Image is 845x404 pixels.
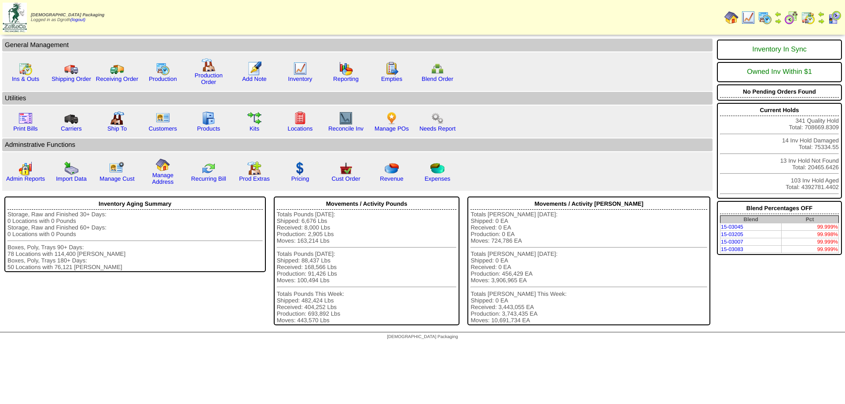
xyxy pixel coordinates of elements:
[18,111,33,125] img: invoice2.gif
[18,62,33,76] img: calendarinout.gif
[422,76,453,82] a: Blend Order
[156,62,170,76] img: calendarprod.gif
[781,216,838,223] th: Pct
[2,39,713,51] td: General Management
[425,175,451,182] a: Expenses
[107,125,127,132] a: Ship To
[99,175,134,182] a: Manage Cust
[385,111,399,125] img: po.png
[64,161,78,175] img: import.gif
[801,11,815,25] img: calendarinout.gif
[202,161,216,175] img: reconcile.gif
[781,238,838,246] td: 99.999%
[70,18,85,22] a: (logout)
[721,246,743,252] a: 15-03083
[109,161,125,175] img: managecust.png
[430,161,445,175] img: pie_chart2.png
[197,125,220,132] a: Products
[331,175,360,182] a: Cust Order
[385,161,399,175] img: pie_chart.png
[724,11,738,25] img: home.gif
[51,76,91,82] a: Shipping Order
[328,125,364,132] a: Reconcile Inv
[149,125,177,132] a: Customers
[96,76,138,82] a: Receiving Order
[775,11,782,18] img: arrowleft.gif
[721,239,743,245] a: 15-03007
[287,125,312,132] a: Locations
[375,125,409,132] a: Manage POs
[430,62,445,76] img: network.png
[202,111,216,125] img: cabinet.gif
[2,138,713,151] td: Adminstrative Functions
[156,158,170,172] img: home.gif
[339,62,353,76] img: graph.gif
[721,231,743,237] a: 15-03205
[250,125,259,132] a: Kits
[288,76,312,82] a: Inventory
[293,62,307,76] img: line_graph.gif
[239,175,270,182] a: Prod Extras
[110,62,124,76] img: truck2.gif
[775,18,782,25] img: arrowright.gif
[64,111,78,125] img: truck3.gif
[64,62,78,76] img: truck.gif
[720,86,839,98] div: No Pending Orders Found
[741,11,755,25] img: line_graph.gif
[339,161,353,175] img: cust_order.png
[277,211,457,324] div: Totals Pounds [DATE]: Shipped: 6,676 Lbs Received: 8,000 Lbs Production: 2,905 Lbs Moves: 163,214...
[291,175,309,182] a: Pricing
[202,58,216,72] img: factory.gif
[339,111,353,125] img: line_graph2.gif
[31,13,104,18] span: [DEMOGRAPHIC_DATA] Packaging
[156,111,170,125] img: customers.gif
[781,231,838,238] td: 99.998%
[470,198,707,210] div: Movements / Activity [PERSON_NAME]
[7,198,263,210] div: Inventory Aging Summary
[784,11,798,25] img: calendarblend.gif
[720,105,839,116] div: Current Holds
[277,198,457,210] div: Movements / Activity Pounds
[2,92,713,105] td: Utilities
[247,62,261,76] img: orders.gif
[247,161,261,175] img: prodextras.gif
[333,76,359,82] a: Reporting
[827,11,841,25] img: calendarcustomer.gif
[470,211,707,324] div: Totals [PERSON_NAME] [DATE]: Shipped: 0 EA Received: 0 EA Production: 0 EA Moves: 724,786 EA Tota...
[195,72,223,85] a: Production Order
[31,13,104,22] span: Logged in as Dgroth
[6,175,45,182] a: Admin Reports
[247,111,261,125] img: workflow.gif
[419,125,456,132] a: Needs Report
[385,62,399,76] img: workorder.gif
[191,175,226,182] a: Recurring Bill
[18,161,33,175] img: graph2.png
[293,111,307,125] img: locations.gif
[720,203,839,214] div: Blend Percentages OFF
[56,175,87,182] a: Import Data
[717,103,842,199] div: 341 Quality Hold Total: 708669.8309 14 Inv Hold Damaged Total: 75334.55 13 Inv Hold Not Found Tot...
[818,11,825,18] img: arrowleft.gif
[781,223,838,231] td: 99.999%
[293,161,307,175] img: dollar.gif
[781,246,838,253] td: 99.999%
[380,175,403,182] a: Revenue
[720,64,839,80] div: Owned Inv Within $1
[12,76,39,82] a: Ins & Outs
[758,11,772,25] img: calendarprod.gif
[381,76,402,82] a: Empties
[242,76,267,82] a: Add Note
[720,41,839,58] div: Inventory In Sync
[430,111,445,125] img: workflow.png
[61,125,81,132] a: Carriers
[387,335,458,339] span: [DEMOGRAPHIC_DATA] Packaging
[3,3,27,32] img: zoroco-logo-small.webp
[149,76,177,82] a: Production
[110,111,124,125] img: factory2.gif
[13,125,38,132] a: Print Bills
[7,211,263,270] div: Storage, Raw and Finished 30+ Days: 0 Locations with 0 Pounds Storage, Raw and Finished 60+ Days:...
[721,224,743,230] a: 15-03045
[720,216,782,223] th: Blend
[152,172,174,185] a: Manage Address
[818,18,825,25] img: arrowright.gif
